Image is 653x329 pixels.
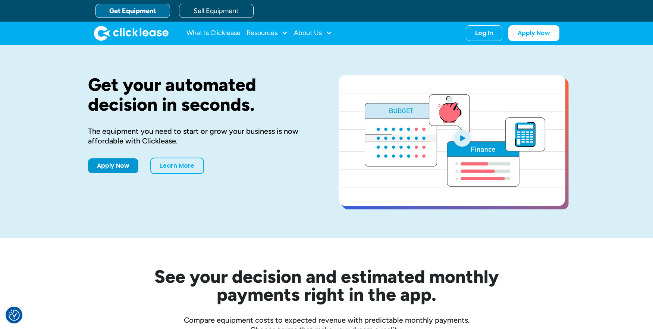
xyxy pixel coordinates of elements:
a: home [94,26,169,41]
div: The equipment you need to start or grow your business is now affordable with Clicklease. [88,126,315,146]
div: Log In [475,29,493,37]
a: Apply Now [508,25,559,41]
a: Learn More [150,158,204,174]
img: Blue play button logo on a light blue circular background [452,127,472,148]
a: What Is Clicklease [186,26,241,41]
a: Sell Equipment [179,4,254,18]
a: open lightbox [339,75,565,206]
h2: See your decision and estimated monthly payments right in the app. [118,268,536,303]
a: Apply Now [88,158,138,173]
a: Get Equipment [95,4,170,18]
button: Consent Preferences [9,310,20,321]
div: About Us [294,26,332,41]
img: Revisit consent button [9,310,20,321]
img: Clicklease logo [94,26,169,41]
h1: Get your automated decision in seconds. [88,75,315,114]
div: Resources [247,26,288,41]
